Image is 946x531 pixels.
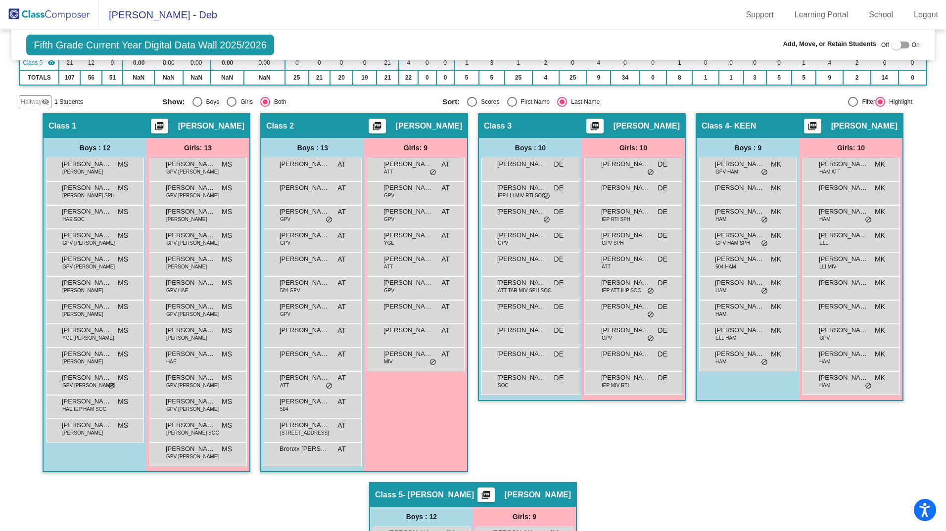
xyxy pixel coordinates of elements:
td: 0 [436,70,454,85]
td: 4 [399,55,418,70]
span: [PERSON_NAME] [715,230,764,240]
td: 0 [639,70,666,85]
span: MK [771,159,781,170]
td: 0 [639,55,666,70]
span: HAE SOC [62,216,85,223]
mat-icon: picture_as_pdf [806,121,818,135]
div: Filter [858,97,875,106]
span: [PERSON_NAME] [166,302,215,311]
span: GPV HAE [166,287,188,294]
td: 56 [80,70,102,85]
div: Girls: 10 [582,138,685,158]
span: MK [875,207,885,217]
div: Girls [236,97,253,106]
td: NaN [123,70,154,85]
span: DE [658,183,667,193]
span: [PERSON_NAME] [280,254,329,264]
span: [PERSON_NAME] [497,302,547,311]
span: do_not_disturb_alt [647,287,654,295]
td: 21 [59,55,80,70]
span: AT [337,207,346,217]
td: 0.00 [210,55,244,70]
td: 0.00 [244,55,284,70]
span: Class 5 [23,58,43,67]
td: 19 [353,70,377,85]
span: [PERSON_NAME] [383,254,433,264]
span: HAM ATT [819,168,841,176]
td: 20 [330,70,353,85]
td: 9 [102,55,123,70]
span: Add, Move, or Retain Students [783,39,876,49]
span: [PERSON_NAME] [62,302,111,311]
td: 6 [871,55,899,70]
span: GPV [PERSON_NAME] [62,263,115,270]
span: [PERSON_NAME] [715,207,764,217]
td: 0.00 [123,55,154,70]
td: 0 [418,55,436,70]
span: [PERSON_NAME] [715,278,764,288]
span: Sort: [442,97,460,106]
td: 107 [59,70,80,85]
span: ELL [819,239,828,247]
td: 0 [436,55,454,70]
td: 0 [744,55,766,70]
span: [PERSON_NAME] [62,159,111,169]
span: ATT [384,263,393,270]
span: [PERSON_NAME] [497,183,547,193]
span: do_not_disturb_alt [647,311,654,319]
span: YGL [384,239,394,247]
div: Boys : 9 [697,138,800,158]
span: IEP LLI MIV RTI SOC [498,192,545,199]
span: [PERSON_NAME] [383,278,433,288]
span: [PERSON_NAME] [62,310,103,318]
span: [PERSON_NAME] [715,159,764,169]
span: DE [658,230,667,241]
td: 5 [792,70,816,85]
span: MK [771,230,781,241]
span: DE [658,207,667,217]
td: 25 [285,70,309,85]
td: 2 [843,70,870,85]
td: 5 [454,70,479,85]
span: MK [771,207,781,217]
span: HAM [715,216,726,223]
td: 2 [843,55,870,70]
span: [PERSON_NAME] [383,183,433,193]
span: [PERSON_NAME] [831,121,898,131]
span: Class 4 [702,121,729,131]
span: MK [875,278,885,288]
div: First Name [517,97,550,106]
mat-icon: picture_as_pdf [480,490,492,504]
span: DE [658,302,667,312]
td: 0.00 [183,55,210,70]
span: HAM [715,287,726,294]
span: DE [554,230,564,241]
span: MS [222,207,232,217]
span: AT [441,325,450,336]
div: Scores [477,97,499,106]
span: MS [118,159,128,170]
span: MK [875,159,885,170]
span: do_not_disturb_alt [326,216,332,224]
mat-icon: picture_as_pdf [589,121,601,135]
span: [PERSON_NAME] [280,207,329,217]
span: DE [554,302,564,312]
span: [PERSON_NAME] [383,325,433,335]
span: do_not_disturb_alt [543,216,550,224]
span: GPV [384,192,394,199]
td: 21 [377,70,399,85]
span: MS [222,159,232,170]
td: 4 [816,55,843,70]
span: MS [222,278,232,288]
span: [PERSON_NAME] [497,230,547,240]
span: [PERSON_NAME] [166,278,215,288]
span: 504 GPV [280,287,300,294]
td: 14 [871,70,899,85]
div: Girls: 13 [146,138,249,158]
td: 0 [353,55,377,70]
span: [PERSON_NAME] [178,121,244,131]
span: [PERSON_NAME] [819,230,868,240]
span: DE [658,254,667,265]
span: MS [118,207,128,217]
td: 21 [309,70,331,85]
